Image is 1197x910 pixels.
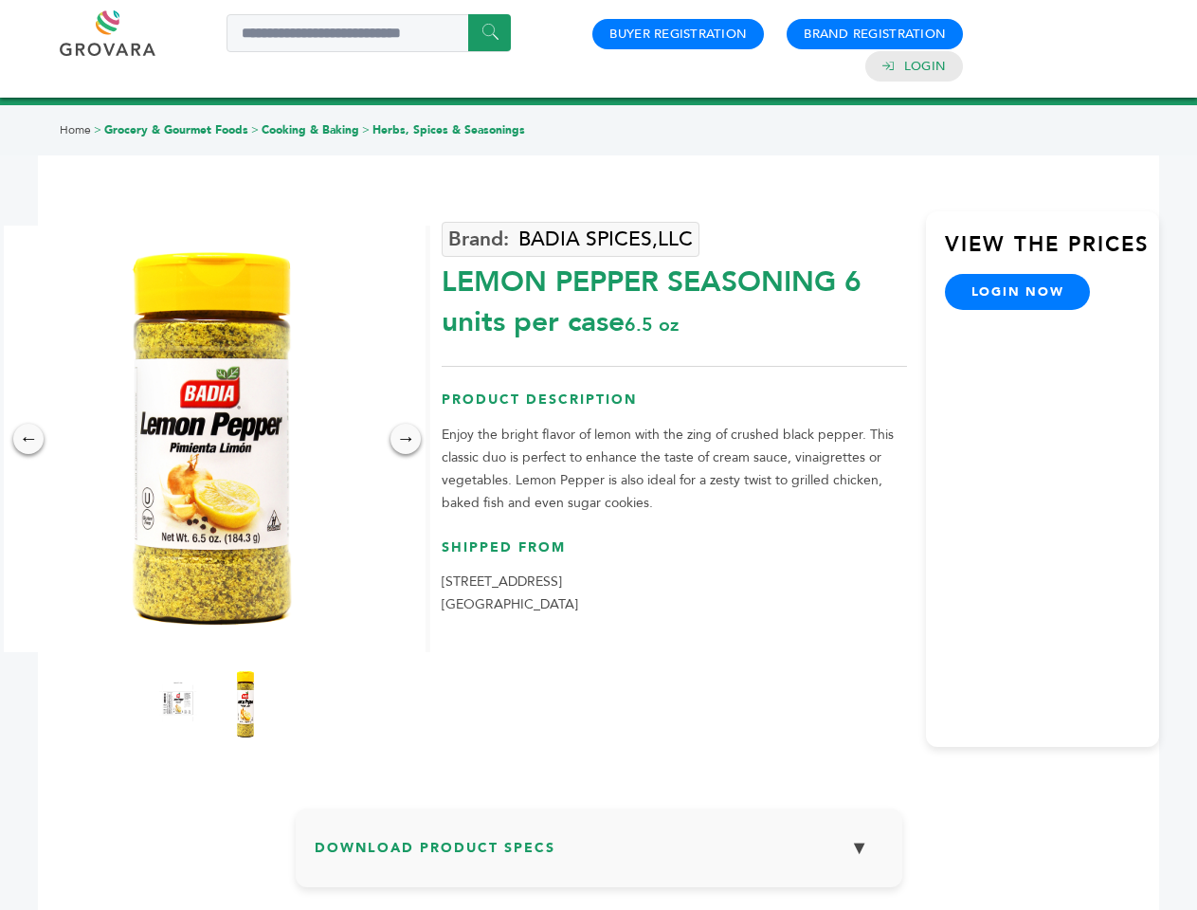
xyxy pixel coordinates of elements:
[442,538,907,572] h3: Shipped From
[945,230,1159,274] h3: View the Prices
[609,26,747,43] a: Buyer Registration
[804,26,946,43] a: Brand Registration
[362,122,370,137] span: >
[13,424,44,454] div: ←
[442,424,907,515] p: Enjoy the bright flavor of lemon with the zing of crushed black pepper. This classic duo is perfe...
[442,391,907,424] h3: Product Description
[222,666,269,742] img: LEMON PEPPER SEASONING 6 units per case 6.5 oz
[104,122,248,137] a: Grocery & Gourmet Foods
[155,666,203,742] img: LEMON PEPPER SEASONING 6 units per case 6.5 oz Product Label
[251,122,259,137] span: >
[372,122,525,137] a: Herbs, Spices & Seasonings
[262,122,359,137] a: Cooking & Baking
[315,828,883,883] h3: Download Product Specs
[836,828,883,868] button: ▼
[390,424,421,454] div: →
[60,122,91,137] a: Home
[94,122,101,137] span: >
[227,14,511,52] input: Search a product or brand...
[442,571,907,616] p: [STREET_ADDRESS] [GEOGRAPHIC_DATA]
[442,253,907,342] div: LEMON PEPPER SEASONING 6 units per case
[442,222,699,257] a: BADIA SPICES,LLC
[625,312,679,337] span: 6.5 oz
[904,58,946,75] a: Login
[945,274,1091,310] a: login now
